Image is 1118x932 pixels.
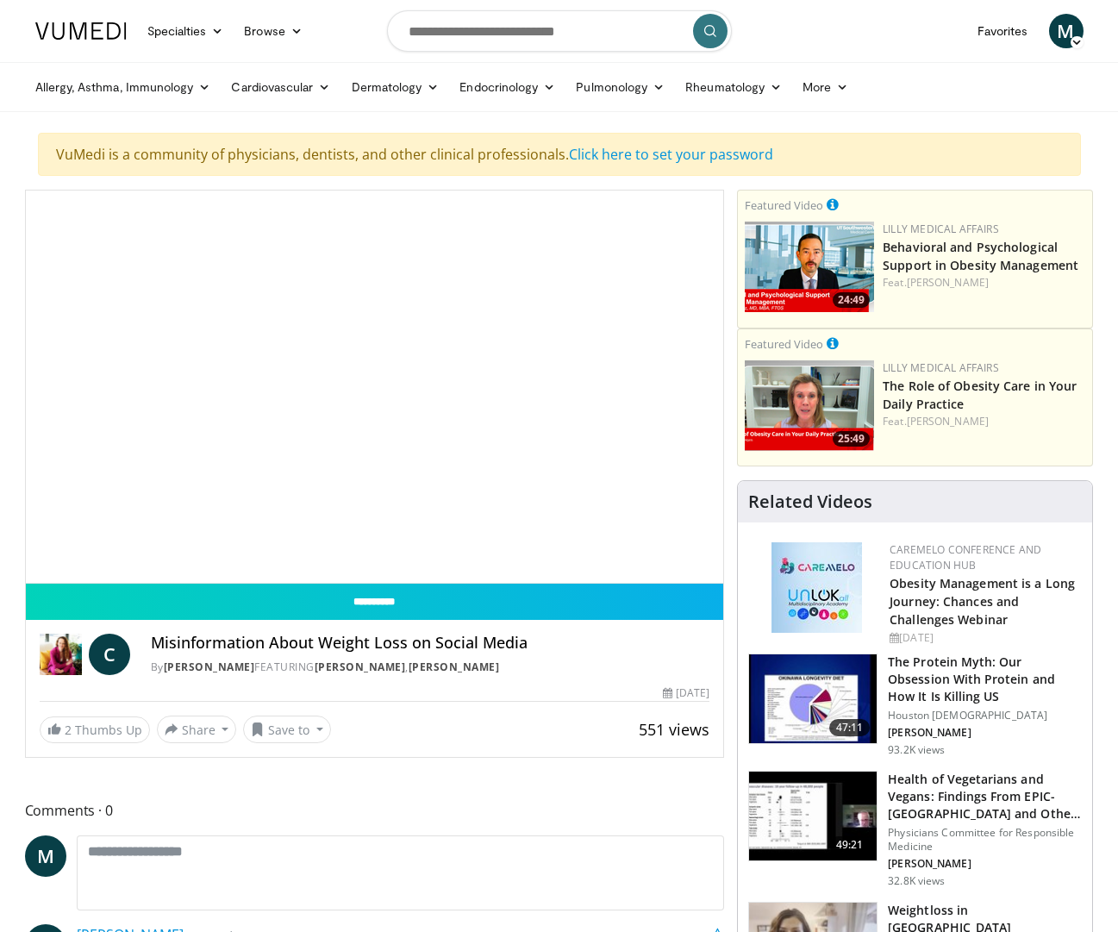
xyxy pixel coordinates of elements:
video-js: Video Player [26,191,724,584]
a: 24:49 [745,222,874,312]
a: [PERSON_NAME] [315,660,406,674]
a: Behavioral and Psychological Support in Obesity Management [883,239,1078,273]
a: Dermatology [341,70,450,104]
a: Allergy, Asthma, Immunology [25,70,222,104]
a: Endocrinology [449,70,565,104]
img: ba3304f6-7838-4e41-9c0f-2e31ebde6754.png.150x105_q85_crop-smart_upscale.png [745,222,874,312]
p: 93.2K views [888,743,945,757]
img: e1208b6b-349f-4914-9dd7-f97803bdbf1d.png.150x105_q85_crop-smart_upscale.png [745,360,874,451]
h3: Health of Vegetarians and Vegans: Findings From EPIC-[GEOGRAPHIC_DATA] and Othe… [888,771,1082,823]
p: Houston [DEMOGRAPHIC_DATA] [888,709,1082,722]
a: Obesity Management is a Long Journey: Chances and Challenges Webinar [890,575,1075,628]
a: C [89,634,130,675]
h3: The Protein Myth: Our Obsession With Protein and How It Is Killing US [888,654,1082,705]
input: Search topics, interventions [387,10,732,52]
div: VuMedi is a community of physicians, dentists, and other clinical professionals. [38,133,1081,176]
p: 32.8K views [888,874,945,888]
a: M [1049,14,1084,48]
div: Feat. [883,275,1085,291]
a: Lilly Medical Affairs [883,222,999,236]
p: [PERSON_NAME] [888,857,1082,871]
img: VuMedi Logo [35,22,127,40]
a: More [792,70,859,104]
a: Rheumatology [675,70,792,104]
span: 551 views [639,719,709,740]
a: Lilly Medical Affairs [883,360,999,375]
small: Featured Video [745,197,823,213]
div: [DATE] [663,685,709,701]
a: [PERSON_NAME] [164,660,255,674]
a: [PERSON_NAME] [907,275,989,290]
span: Comments 0 [25,799,725,822]
button: Share [157,716,237,743]
small: Featured Video [745,336,823,352]
a: 25:49 [745,360,874,451]
h4: Related Videos [748,491,872,512]
a: Click here to set your password [569,145,773,164]
a: CaReMeLO Conference and Education Hub [890,542,1041,572]
img: b7b8b05e-5021-418b-a89a-60a270e7cf82.150x105_q85_crop-smart_upscale.jpg [749,654,877,744]
a: Pulmonology [565,70,675,104]
img: Dr. Carolynn Francavilla [40,634,82,675]
button: Save to [243,716,331,743]
div: [DATE] [890,630,1078,646]
a: [PERSON_NAME] [409,660,500,674]
p: [PERSON_NAME] [888,726,1082,740]
a: 2 Thumbs Up [40,716,150,743]
span: 47:11 [829,719,871,736]
span: 49:21 [829,836,871,854]
a: The Role of Obesity Care in Your Daily Practice [883,378,1077,412]
div: Feat. [883,414,1085,429]
img: 606f2b51-b844-428b-aa21-8c0c72d5a896.150x105_q85_crop-smart_upscale.jpg [749,772,877,861]
img: 45df64a9-a6de-482c-8a90-ada250f7980c.png.150x105_q85_autocrop_double_scale_upscale_version-0.2.jpg [771,542,862,633]
span: 2 [65,722,72,738]
a: Cardiovascular [221,70,340,104]
a: Browse [234,14,313,48]
a: 47:11 The Protein Myth: Our Obsession With Protein and How It Is Killing US Houston [DEMOGRAPHIC_... [748,654,1082,757]
a: Favorites [967,14,1039,48]
a: Specialties [137,14,234,48]
span: 25:49 [833,431,870,447]
a: 49:21 Health of Vegetarians and Vegans: Findings From EPIC-[GEOGRAPHIC_DATA] and Othe… Physicians... [748,771,1082,888]
a: M [25,835,66,877]
h4: Misinformation About Weight Loss on Social Media [151,634,709,653]
span: 24:49 [833,292,870,308]
p: Physicians Committee for Responsible Medicine [888,826,1082,854]
div: By FEATURING , [151,660,709,675]
a: [PERSON_NAME] [907,414,989,428]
